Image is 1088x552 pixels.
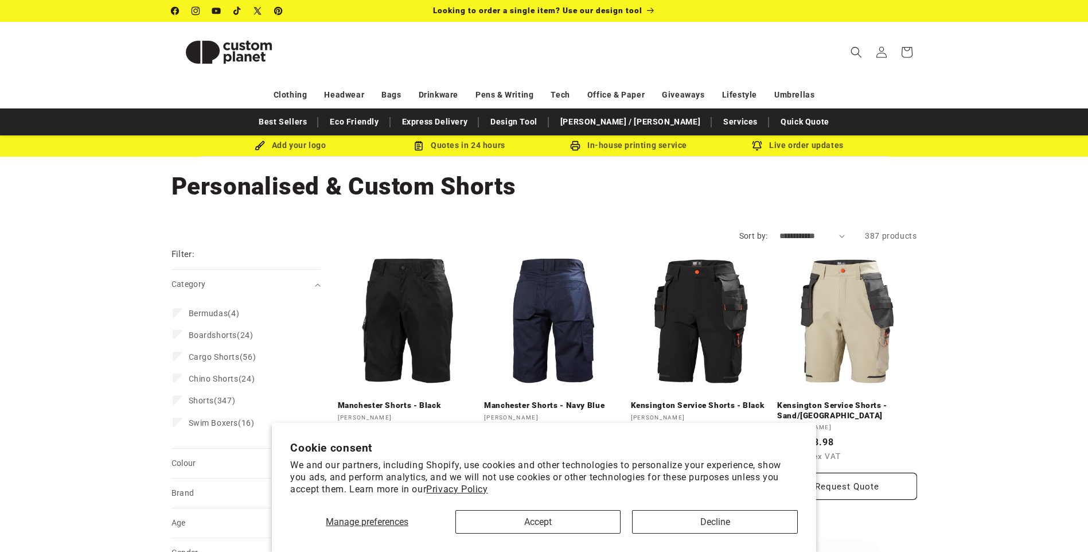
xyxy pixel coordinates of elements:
[171,488,194,497] span: Brand
[189,352,256,362] span: (56)
[171,518,186,527] span: Age
[189,309,228,318] span: Bermudas
[739,231,768,240] label: Sort by:
[775,112,835,132] a: Quick Quote
[570,141,580,151] img: In-house printing
[555,112,706,132] a: [PERSON_NAME] / [PERSON_NAME]
[777,473,917,500] button: Request Quote
[433,6,642,15] span: Looking to order a single item? Use our design tool
[167,22,290,82] a: Custom Planet
[189,374,255,384] span: (24)
[752,141,762,151] img: Order updates
[189,352,240,361] span: Cargo Shorts
[717,112,763,132] a: Services
[551,85,570,105] a: Tech
[375,138,544,153] div: Quotes in 24 hours
[171,26,286,78] img: Custom Planet
[324,112,384,132] a: Eco Friendly
[171,171,917,202] h1: Personalised & Custom Shorts
[713,138,883,153] div: Live order updates
[475,85,533,105] a: Pens & Writing
[189,330,254,340] span: (24)
[189,418,255,428] span: (16)
[414,141,424,151] img: Order Updates Icon
[326,516,408,527] span: Manage preferences
[171,270,321,299] summary: Category (0 selected)
[844,40,869,65] summary: Search
[290,510,444,534] button: Manage preferences
[426,484,488,495] a: Privacy Policy
[189,374,239,383] span: Chino Shorts
[171,248,195,261] h2: Filter:
[206,138,375,153] div: Add your logo
[324,85,364,105] a: Headwear
[290,460,798,495] p: We and our partners, including Shopify, use cookies and other technologies to personalize your ex...
[587,85,645,105] a: Office & Paper
[171,479,321,508] summary: Brand (0 selected)
[865,231,917,240] span: 387 products
[631,401,771,411] a: Kensington Service Shorts - Black
[419,85,458,105] a: Drinkware
[171,458,196,468] span: Colour
[253,112,313,132] a: Best Sellers
[290,441,798,454] h2: Cookie consent
[777,401,917,421] a: Kensington Service Shorts - Sand/[GEOGRAPHIC_DATA]
[662,85,704,105] a: Giveaways
[274,85,307,105] a: Clothing
[774,85,814,105] a: Umbrellas
[189,308,240,318] span: (4)
[171,449,321,478] summary: Colour (0 selected)
[189,331,237,340] span: Boardshorts
[171,279,206,289] span: Category
[396,112,474,132] a: Express Delivery
[189,418,239,427] span: Swim Boxers
[381,85,401,105] a: Bags
[255,141,265,151] img: Brush Icon
[722,85,757,105] a: Lifestyle
[338,401,478,411] a: Manchester Shorts - Black
[484,401,624,411] a: Manchester Shorts - Navy Blue
[632,510,797,534] button: Decline
[544,138,713,153] div: In-house printing service
[485,112,543,132] a: Design Tool
[455,510,621,534] button: Accept
[189,396,215,405] span: Shorts
[189,395,236,406] span: (347)
[171,508,321,538] summary: Age (0 selected)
